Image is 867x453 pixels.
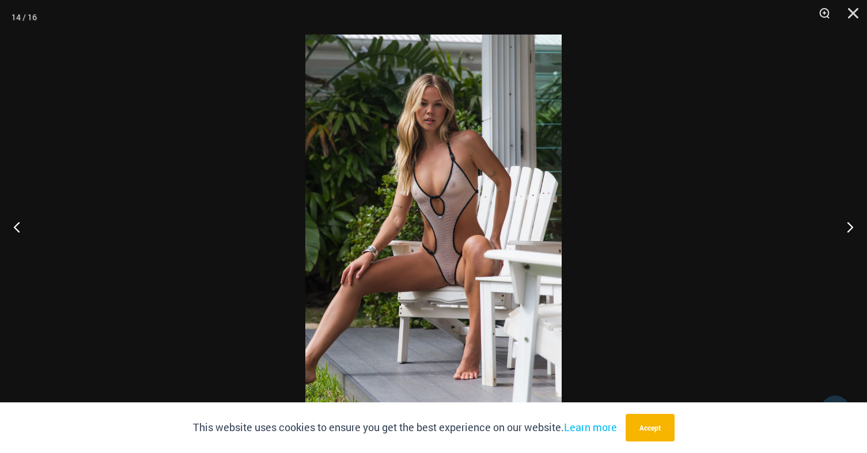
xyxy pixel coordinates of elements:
img: Trade Winds IvoryInk 819 One Piece 07 [305,35,562,418]
button: Next [824,198,867,256]
a: Learn more [564,420,617,434]
div: 14 / 16 [12,9,37,26]
button: Accept [626,414,675,441]
p: This website uses cookies to ensure you get the best experience on our website. [193,419,617,436]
